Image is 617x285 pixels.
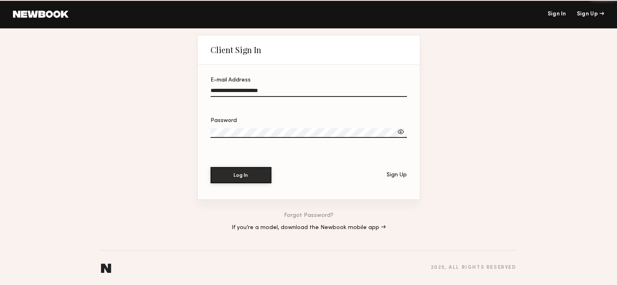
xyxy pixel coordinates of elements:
button: Log In [211,167,271,183]
div: Client Sign In [211,45,261,55]
input: Password [211,128,407,138]
a: If you’re a model, download the Newbook mobile app → [232,225,386,231]
a: Forgot Password? [284,213,333,219]
div: 2025 , all rights reserved [430,265,516,270]
div: E-mail Address [211,77,407,83]
div: Sign Up [577,11,604,17]
div: Sign Up [387,172,407,178]
input: E-mail Address [211,88,407,97]
div: Password [211,118,407,124]
a: Sign In [547,11,566,17]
